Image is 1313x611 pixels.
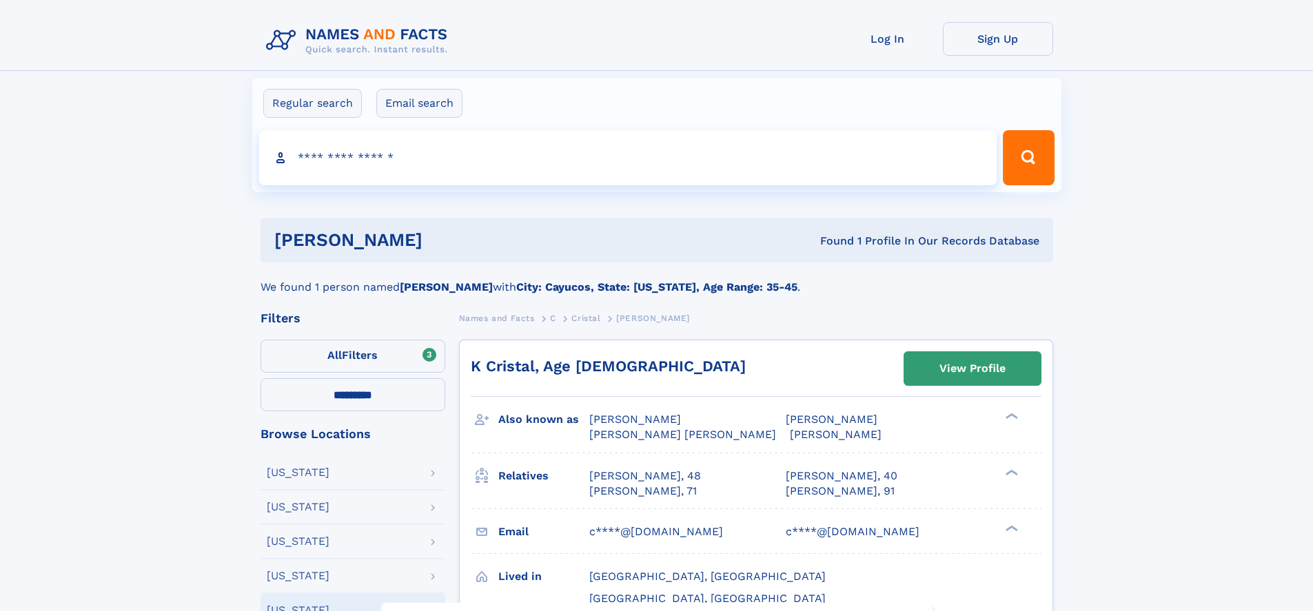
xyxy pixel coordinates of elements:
label: Filters [261,340,445,373]
h3: Email [498,520,589,543]
span: [PERSON_NAME] [786,413,877,426]
label: Regular search [263,89,362,118]
a: C [550,309,556,327]
div: Browse Locations [261,428,445,440]
div: [US_STATE] [267,570,329,581]
div: [US_STATE] [267,536,329,547]
div: [US_STATE] [267,501,329,512]
b: [PERSON_NAME] [400,280,493,293]
h3: Lived in [498,565,589,588]
div: ❯ [1002,412,1019,421]
a: Names and Facts [459,309,535,327]
a: [PERSON_NAME], 48 [589,468,701,484]
div: ❯ [1002,468,1019,477]
div: We found 1 person named with . [261,262,1053,296]
span: All [327,349,342,362]
h3: Relatives [498,464,589,488]
span: C [550,313,556,323]
a: Sign Up [943,22,1053,56]
input: search input [259,130,997,185]
a: Cristal [571,309,600,327]
img: Logo Names and Facts [261,22,459,59]
span: [PERSON_NAME] [PERSON_NAME] [589,428,776,441]
span: [PERSON_NAME] [589,413,681,426]
a: K Cristal, Age [DEMOGRAPHIC_DATA] [471,358,746,375]
a: [PERSON_NAME], 40 [786,468,897,484]
a: [PERSON_NAME], 91 [786,484,895,499]
span: [GEOGRAPHIC_DATA], [GEOGRAPHIC_DATA] [589,570,826,583]
button: Search Button [1003,130,1054,185]
b: City: Cayucos, State: [US_STATE], Age Range: 35-45 [516,280,797,293]
label: Email search [376,89,462,118]
h3: Also known as [498,408,589,431]
div: View Profile [939,353,1006,384]
h1: [PERSON_NAME] [274,231,622,249]
span: [PERSON_NAME] [790,428,882,441]
a: Log In [833,22,943,56]
div: ❯ [1002,524,1019,532]
a: [PERSON_NAME], 71 [589,484,697,499]
span: [PERSON_NAME] [616,313,690,323]
a: View Profile [904,352,1041,385]
div: Filters [261,312,445,324]
div: Found 1 Profile In Our Records Database [621,234,1039,249]
span: Cristal [571,313,600,323]
span: [GEOGRAPHIC_DATA], [GEOGRAPHIC_DATA] [589,592,826,605]
div: [US_STATE] [267,467,329,478]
